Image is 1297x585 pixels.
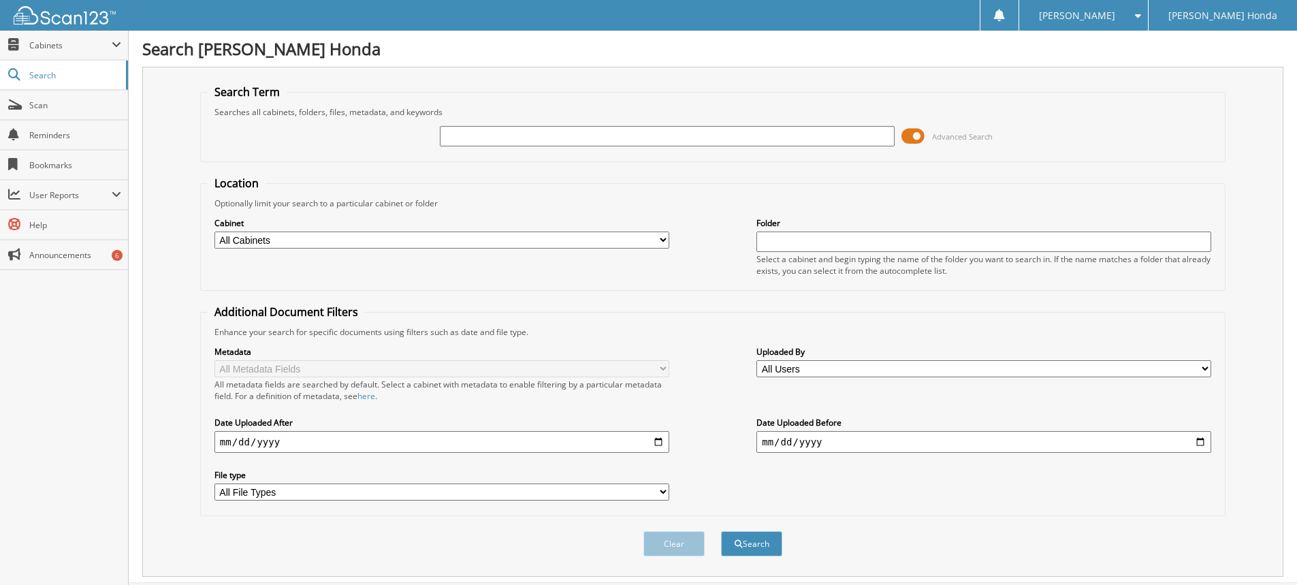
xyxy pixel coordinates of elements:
[214,469,669,481] label: File type
[932,131,993,142] span: Advanced Search
[29,39,112,51] span: Cabinets
[112,250,123,261] div: 6
[214,417,669,428] label: Date Uploaded After
[357,390,375,402] a: here
[29,99,121,111] span: Scan
[208,304,365,319] legend: Additional Document Filters
[756,217,1211,229] label: Folder
[29,189,112,201] span: User Reports
[214,346,669,358] label: Metadata
[214,379,669,402] div: All metadata fields are searched by default. Select a cabinet with metadata to enable filtering b...
[756,431,1211,453] input: end
[208,326,1218,338] div: Enhance your search for specific documents using filters such as date and file type.
[214,217,669,229] label: Cabinet
[29,159,121,171] span: Bookmarks
[29,69,119,81] span: Search
[29,249,121,261] span: Announcements
[1039,12,1115,20] span: [PERSON_NAME]
[29,219,121,231] span: Help
[756,346,1211,358] label: Uploaded By
[142,37,1283,60] h1: Search [PERSON_NAME] Honda
[208,106,1218,118] div: Searches all cabinets, folders, files, metadata, and keywords
[721,531,782,556] button: Search
[756,417,1211,428] label: Date Uploaded Before
[1168,12,1277,20] span: [PERSON_NAME] Honda
[208,197,1218,209] div: Optionally limit your search to a particular cabinet or folder
[208,84,287,99] legend: Search Term
[208,176,266,191] legend: Location
[756,253,1211,276] div: Select a cabinet and begin typing the name of the folder you want to search in. If the name match...
[643,531,705,556] button: Clear
[14,6,116,25] img: scan123-logo-white.svg
[214,431,669,453] input: start
[29,129,121,141] span: Reminders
